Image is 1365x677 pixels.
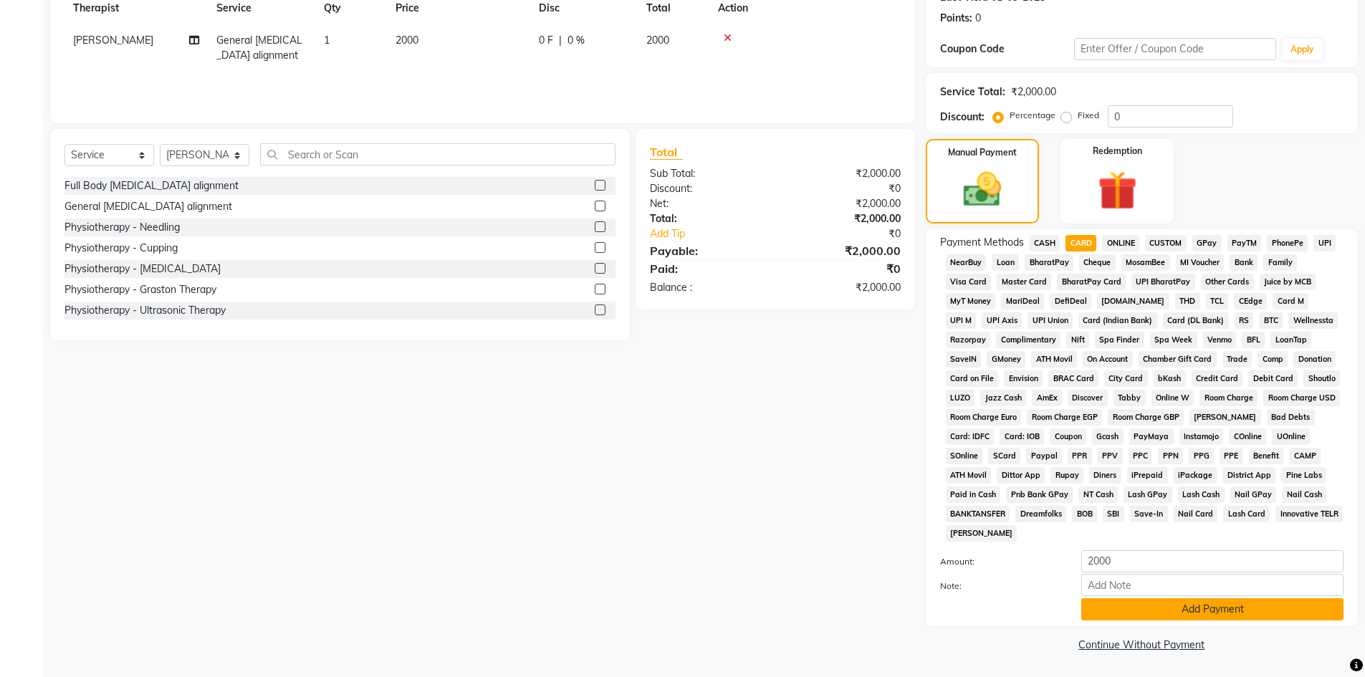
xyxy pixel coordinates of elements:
[1230,254,1258,271] span: Bank
[1032,390,1062,406] span: AmEx
[775,211,911,226] div: ₹2,000.00
[1229,428,1266,445] span: COnline
[639,211,775,226] div: Total:
[946,370,999,387] span: Card on File
[1074,38,1276,60] input: Enter Offer / Coupon Code
[982,312,1022,329] span: UPI Axis
[1025,254,1073,271] span: BharatPay
[64,282,216,297] div: Physiotherapy - Graston Therapy
[64,220,180,235] div: Physiotherapy - Needling
[1282,39,1323,60] button: Apply
[1303,370,1340,387] span: Shoutlo
[1258,351,1288,368] span: Comp
[1103,506,1124,522] span: SBI
[1267,235,1308,251] span: PhonePe
[996,332,1060,348] span: Complimentary
[1097,293,1169,309] span: [DOMAIN_NAME]
[929,638,1355,653] a: Continue Without Payment
[1267,409,1315,426] span: Bad Debts
[260,143,616,165] input: Search or Scan
[946,351,982,368] span: SaveIN
[1189,448,1214,464] span: PPG
[775,242,911,259] div: ₹2,000.00
[946,409,1022,426] span: Room Charge Euro
[1174,506,1218,522] span: Nail Card
[1113,390,1146,406] span: Tabby
[64,199,232,214] div: General [MEDICAL_DATA] alignment
[1263,390,1340,406] span: Room Charge USD
[639,226,798,241] a: Add Tip
[1086,166,1149,215] img: _gift.svg
[1248,370,1298,387] span: Debit Card
[1242,332,1265,348] span: BFL
[775,260,911,277] div: ₹0
[775,181,911,196] div: ₹0
[1026,448,1062,464] span: Paypal
[946,332,991,348] span: Razorpay
[64,241,178,256] div: Physiotherapy - Cupping
[639,242,775,259] div: Payable:
[775,196,911,211] div: ₹2,000.00
[1249,448,1284,464] span: Benefit
[396,34,418,47] span: 2000
[1011,85,1056,100] div: ₹2,000.00
[1031,351,1077,368] span: ATH Movil
[1001,293,1044,309] span: MariDeal
[1095,332,1144,348] span: Spa Finder
[639,260,775,277] div: Paid:
[1104,370,1148,387] span: City Card
[1189,409,1261,426] span: [PERSON_NAME]
[946,274,992,290] span: Visa Card
[1223,506,1270,522] span: Lash Card
[1015,506,1066,522] span: Dreamfolks
[1121,254,1170,271] span: MosamBee
[559,33,562,48] span: |
[1027,409,1102,426] span: Room Charge EGP
[940,235,1024,250] span: Payment Methods
[1192,370,1243,387] span: Credit Card
[1293,351,1336,368] span: Donation
[992,254,1019,271] span: Loan
[940,110,985,125] div: Discount:
[946,293,996,309] span: MyT Money
[1093,145,1142,158] label: Redemption
[646,34,669,47] span: 2000
[1079,254,1116,271] span: Cheque
[1089,467,1121,484] span: Diners
[1078,486,1118,503] span: NT Cash
[1199,390,1258,406] span: Room Charge
[73,34,153,47] span: [PERSON_NAME]
[1050,428,1086,445] span: Coupon
[1081,598,1344,620] button: Add Payment
[1078,109,1099,122] label: Fixed
[1030,235,1060,251] span: CASH
[1004,370,1043,387] span: Envision
[1102,235,1139,251] span: ONLINE
[1010,109,1055,122] label: Percentage
[1130,506,1168,522] span: Save-In
[1129,448,1153,464] span: PPC
[639,196,775,211] div: Net:
[1078,312,1157,329] span: Card (Indian Bank)
[1176,254,1225,271] span: MI Voucher
[650,145,683,160] span: Total
[1259,312,1283,329] span: BTC
[1000,428,1044,445] span: Card: IOB
[1068,448,1092,464] span: PPR
[946,428,995,445] span: Card: IDFC
[946,486,1001,503] span: Paid in Cash
[324,34,330,47] span: 1
[1150,332,1197,348] span: Spa Week
[1006,486,1073,503] span: Pnb Bank GPay
[1108,409,1184,426] span: Room Charge GBP
[1313,235,1336,251] span: UPI
[946,390,975,406] span: LUZO
[1206,293,1229,309] span: TCL
[1151,390,1194,406] span: Online W
[1282,486,1326,503] span: Nail Cash
[1174,467,1217,484] span: iPackage
[987,351,1025,368] span: GMoney
[1273,293,1308,309] span: Card M
[1288,312,1338,329] span: Wellnessta
[1192,235,1222,251] span: GPay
